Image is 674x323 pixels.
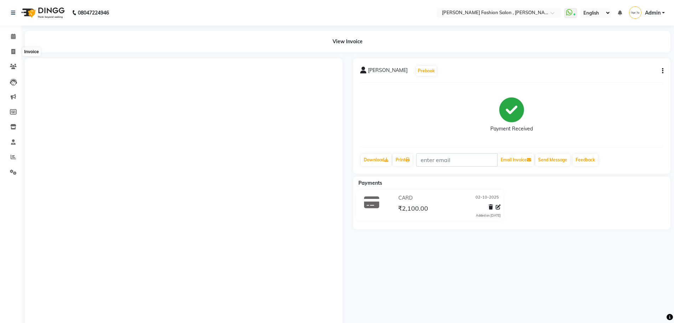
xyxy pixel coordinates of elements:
[18,3,67,23] img: logo
[361,154,391,166] a: Download
[398,204,428,214] span: ₹2,100.00
[368,67,408,77] span: [PERSON_NAME]
[22,48,40,56] div: Invoice
[629,6,641,19] img: Admin
[535,154,570,166] button: Send Message
[358,180,382,186] span: Payments
[416,66,437,76] button: Prebook
[398,194,413,202] span: CARD
[476,213,501,218] div: Added on [DATE]
[498,154,534,166] button: Email Invoice
[25,31,670,52] div: View Invoice
[78,3,109,23] b: 08047224946
[476,194,499,202] span: 02-10-2025
[393,154,413,166] a: Print
[416,153,497,167] input: enter email
[645,9,661,17] span: Admin
[490,125,533,133] div: Payment Received
[573,154,598,166] a: Feedback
